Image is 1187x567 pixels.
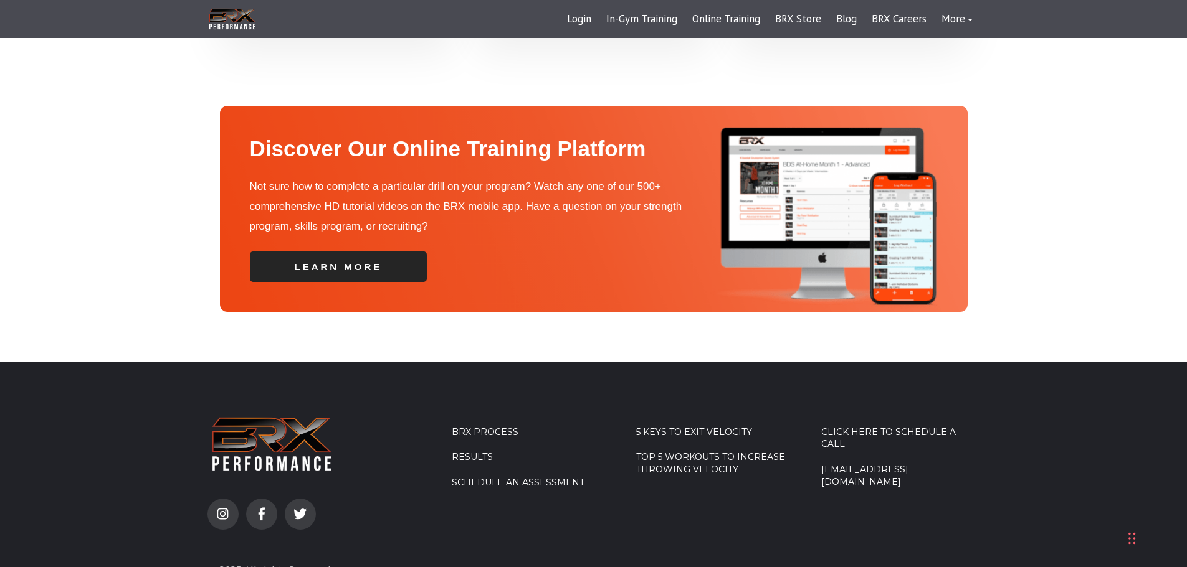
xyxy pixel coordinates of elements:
span: Not sure how to complete a particular drill on your program? Watch any one of our 500+ comprehens... [250,180,682,233]
a: BRX Careers [864,4,934,34]
div: Navigation Menu [636,426,795,489]
span: Discover Our Online Training Platform [250,136,646,161]
div: Navigation Menu [452,426,611,502]
div: Drag [1128,520,1136,557]
a: 5 Keys to Exit Velocity [636,426,795,439]
iframe: Chat Widget [1125,507,1187,567]
a: In-Gym Training [599,4,685,34]
a: Schedule an Assessment [452,477,611,489]
a: [EMAIL_ADDRESS][DOMAIN_NAME] [821,464,980,488]
div: Navigation Menu [560,4,980,34]
a: facebook-f [246,499,277,530]
a: Top 5 Workouts to Increase Throwing Velocity [636,451,795,476]
a: Click Here To Schedule A Call [821,426,980,451]
img: BRX Transparent Logo-2 [207,411,336,477]
a: More [934,4,980,34]
a: learn more [250,251,427,282]
a: Blog [829,4,864,34]
a: twitter [285,499,316,530]
a: Online Training [685,4,768,34]
a: Results [452,451,611,464]
a: Login [560,4,599,34]
a: instagram [207,499,239,530]
img: BRX Transparent Logo-2 [207,6,257,32]
a: BRX Process [452,426,611,439]
div: Navigation Menu [821,426,980,501]
a: BRX Store [768,4,829,34]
